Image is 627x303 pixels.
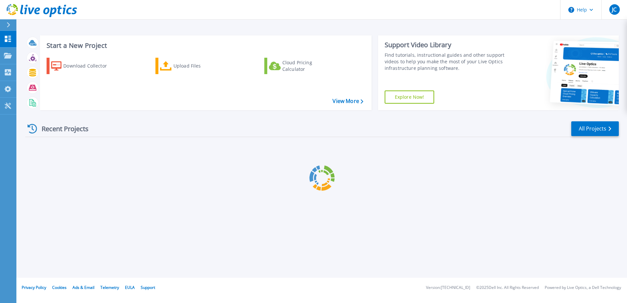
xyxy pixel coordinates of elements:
div: Upload Files [173,59,226,72]
a: View More [333,98,363,104]
div: Cloud Pricing Calculator [282,59,335,72]
a: Privacy Policy [22,285,46,290]
li: Version: [TECHNICAL_ID] [426,286,470,290]
div: Recent Projects [25,121,97,137]
a: All Projects [571,121,619,136]
a: Upload Files [155,58,229,74]
div: Download Collector [63,59,116,72]
a: Download Collector [47,58,120,74]
a: Cookies [52,285,67,290]
a: Support [141,285,155,290]
a: Explore Now! [385,91,435,104]
h3: Start a New Project [47,42,363,49]
a: Cloud Pricing Calculator [264,58,337,74]
div: Support Video Library [385,41,507,49]
span: JC [612,7,617,12]
a: EULA [125,285,135,290]
a: Telemetry [100,285,119,290]
li: © 2025 Dell Inc. All Rights Reserved [476,286,539,290]
div: Find tutorials, instructional guides and other support videos to help you make the most of your L... [385,52,507,71]
li: Powered by Live Optics, a Dell Technology [545,286,621,290]
a: Ads & Email [72,285,94,290]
